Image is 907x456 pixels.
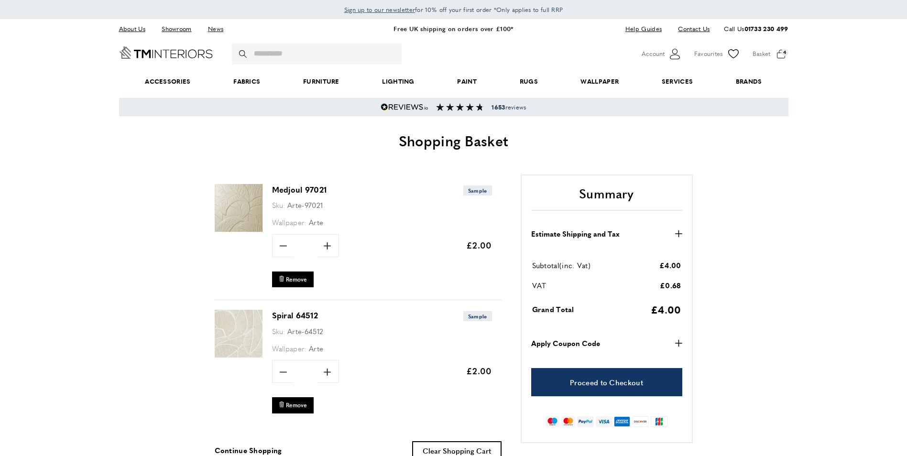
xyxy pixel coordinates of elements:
span: Remove [286,275,307,283]
a: Medjoul 97021 [272,184,327,195]
img: Medjoul 97021 [215,184,262,232]
span: Sku: [272,326,285,336]
a: Favourites [694,47,741,61]
span: Arte-97021 [287,200,323,210]
span: Wallpaper: [272,217,307,227]
span: VAT [532,280,546,290]
button: Customer Account [642,47,682,61]
a: Rugs [498,67,559,96]
span: £0.68 [660,280,681,290]
img: mastercard [561,416,575,427]
a: Services [640,67,714,96]
strong: Estimate Shipping and Tax [531,228,620,239]
a: Fabrics [212,67,282,96]
a: Proceed to Checkout [531,368,682,396]
a: Contact Us [671,22,710,35]
span: Continue Shopping [215,445,282,455]
a: Help Guides [618,22,669,35]
span: Accessories [123,67,212,96]
span: (inc. Vat) [559,260,590,270]
a: Free UK shipping on orders over £100* [393,24,513,33]
button: Estimate Shipping and Tax [531,228,682,239]
span: £2.00 [466,365,492,377]
img: visa [596,416,612,427]
img: maestro [546,416,559,427]
img: Spiral 64512 [215,310,262,358]
strong: 1653 [492,103,505,111]
img: Reviews section [436,103,484,111]
button: Remove Spiral 64512 [272,397,314,413]
span: for 10% off your first order *Only applies to full RRP [344,5,563,14]
a: Furniture [282,67,361,96]
button: Apply Coupon Code [531,337,682,349]
img: discover [632,416,649,427]
p: Call Us [724,24,788,34]
a: Go to Home page [119,46,213,59]
a: About Us [119,22,153,35]
span: Wallpaper: [272,343,307,353]
strong: Apply Coupon Code [531,337,600,349]
button: Remove Medjoul 97021 [272,271,314,287]
span: Shopping Basket [399,130,509,151]
a: Showroom [154,22,198,35]
span: Account [642,49,665,59]
h2: Summary [531,185,682,211]
span: Sample [463,311,492,321]
a: Lighting [361,67,436,96]
span: Arte [309,343,323,353]
span: £2.00 [466,239,492,251]
a: Wallpaper [559,67,640,96]
a: Medjoul 97021 [215,225,262,233]
span: Favourites [694,49,723,59]
span: Arte-64512 [287,326,323,336]
a: Spiral 64512 [215,351,262,359]
img: jcb [651,416,667,427]
span: Subtotal [532,260,559,270]
span: Sample [463,185,492,195]
img: american-express [614,416,631,427]
span: reviews [492,103,526,111]
img: paypal [577,416,594,427]
a: Sign up to our newsletter [344,5,415,14]
a: Paint [436,67,498,96]
a: Spiral 64512 [272,310,318,321]
span: Clear Shopping Cart [423,445,491,456]
a: 01733 230 499 [744,24,788,33]
button: Search [239,43,249,65]
span: Arte [309,217,323,227]
span: £4.00 [659,260,681,270]
span: Sku: [272,200,285,210]
a: News [201,22,230,35]
span: £4.00 [651,302,681,316]
img: Reviews.io 5 stars [381,103,428,111]
a: Brands [714,67,783,96]
span: Remove [286,401,307,409]
span: Grand Total [532,304,574,314]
